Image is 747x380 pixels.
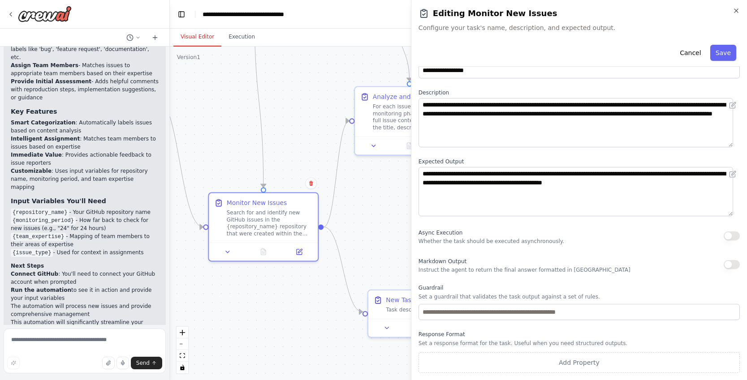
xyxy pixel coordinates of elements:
button: Open in side panel [284,247,315,257]
strong: Smart Categorization [11,120,75,126]
button: fit view [177,350,188,362]
p: Instruct the agent to return the final answer formatted in [GEOGRAPHIC_DATA] [419,266,630,273]
button: zoom out [177,338,188,350]
li: - How far back to check for new issues (e.g., "24" for 24 hours) [11,216,159,232]
li: : You'll need to connect your GitHub account when prompted [11,270,159,286]
strong: Provide Initial Assessment [11,78,91,85]
li: The automation will process new issues and provide comprehensive management [11,302,159,318]
button: Open in editor [727,169,738,179]
div: For each issue identified in the monitoring phase, retrieve the full issue content and analyze th... [373,103,459,131]
label: Expected Output [419,158,740,165]
button: No output available [391,141,428,151]
span: Async Execution [419,230,462,236]
button: Open in editor [727,100,738,111]
g: Edge from 01676779-8718-44f8-83d8-fbde947d25e6 to 36d63f47-e400-4ed4-a236-3e254a24bef2 [324,116,349,231]
p: Set a response format for the task. Useful when you need structured outputs. [419,340,740,347]
button: Execution [221,28,262,47]
button: Click to speak your automation idea [117,357,129,369]
button: Add Property [419,352,740,373]
li: to see it in action and provide your input variables [11,286,159,302]
li: : Automatically labels issues based on content analysis [11,119,159,135]
strong: Run the automation [11,287,71,293]
div: Analyze and Label IssuesFor each issue identified in the monitoring phase, retrieve the full issu... [354,86,465,155]
nav: breadcrumb [203,10,323,19]
button: toggle interactivity [177,362,188,373]
li: : Uses input variables for repository name, monitoring period, and team expertise mapping [11,167,159,191]
button: Hide left sidebar [175,8,188,21]
button: No output available [404,323,442,333]
code: {issue_type} [11,249,53,257]
div: Search for and identify new GitHub issues in the {repository_name} repository that were created w... [227,209,313,237]
button: zoom in [177,327,188,338]
strong: Customizable [11,168,52,174]
div: Task description [386,306,472,313]
label: Response Format [419,331,740,338]
code: {team_expertise} [11,233,66,241]
li: - Mapping of team members to their areas of expertise [11,232,159,248]
button: Cancel [674,45,706,61]
li: - Used for context in assignments [11,248,159,256]
strong: Immediate Value [11,152,62,158]
div: New Task [386,296,415,305]
p: Set a guardrail that validates the task output against a set of rules. [419,293,740,300]
div: React Flow controls [177,327,188,373]
button: Visual Editor [173,28,221,47]
li: - Adds helpful comments with reproduction steps, implementation suggestions, or guidance [11,77,159,102]
div: Version 1 [177,54,200,61]
g: Edge from ad7b822a-54ee-4f9a-b588-47268efed238 to 36d63f47-e400-4ed4-a236-3e254a24bef2 [392,15,414,81]
div: Monitor New IssuesSearch for and identify new GitHub issues in the {repository_name} repository t... [208,192,319,261]
strong: Next Steps [11,263,44,269]
div: Monitor New Issues [227,198,287,207]
strong: Key Features [11,108,57,115]
g: Edge from 01676779-8718-44f8-83d8-fbde947d25e6 to 2e17bb74-be3f-4705-99c2-8e8beef508d3 [324,222,363,316]
span: Configure your task's name, description, and expected output. [419,23,740,32]
label: Description [419,89,740,96]
div: Analyze and Label Issues [373,92,451,101]
button: Switch to previous chat [123,32,144,43]
button: Send [131,357,162,369]
g: Edge from a4aca3bd-ee1f-4652-8781-3a1c63f3662b to 01676779-8718-44f8-83d8-fbde947d25e6 [250,15,268,187]
p: This automation will significantly streamline your GitHub issue management process, ensuring no i... [11,318,159,350]
g: Edge from triggers to 01676779-8718-44f8-83d8-fbde947d25e6 [156,93,203,231]
button: Delete node [305,177,317,189]
button: Start a new chat [148,32,162,43]
strong: Intelligent Assignment [11,136,80,142]
label: Guardrail [419,284,740,291]
code: {monitoring_period} [11,217,76,225]
li: - Automatically applies labels like 'bug', 'feature request', 'documentation', etc. [11,37,159,61]
strong: Connect GitHub [11,271,58,277]
li: - Your GitHub repository name [11,208,159,216]
li: : Provides actionable feedback to issue reporters [11,151,159,167]
strong: Input Variables You'll Need [11,197,106,205]
strong: Assign Team Members [11,62,78,68]
button: No output available [245,247,282,257]
h2: Editing Monitor New Issues [419,7,740,20]
div: New TaskTask description [367,290,478,338]
li: : Matches team members to issues based on expertise [11,135,159,151]
code: {repository_name} [11,209,69,217]
li: - Matches issues to appropriate team members based on their expertise [11,61,159,77]
button: Save [710,45,736,61]
span: Send [136,359,150,367]
button: Improve this prompt [7,357,20,369]
span: Markdown Output [419,258,466,265]
img: Logo [18,6,72,22]
button: Upload files [102,357,115,369]
p: Whether the task should be executed asynchronously. [419,238,564,245]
